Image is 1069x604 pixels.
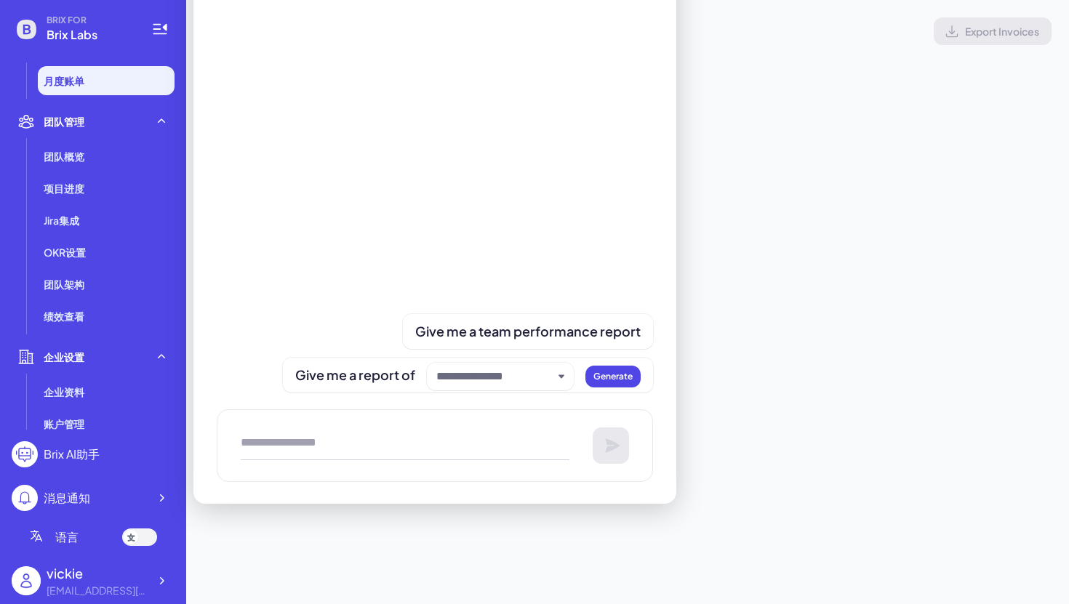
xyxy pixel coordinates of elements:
div: 1808922258@qq.com [47,583,148,598]
span: 月度账单 [44,73,84,88]
span: 企业设置 [44,350,84,364]
span: 语言 [55,528,79,546]
div: Brix AI助手 [44,446,100,463]
img: user_logo.png [12,566,41,595]
span: 团队概览 [44,149,84,164]
span: 绩效查看 [44,309,84,323]
span: BRIX FOR [47,15,134,26]
span: 团队架构 [44,277,84,291]
span: Jira集成 [44,213,79,227]
span: 企业资料 [44,384,84,399]
div: vickie [47,563,148,583]
span: 账户管理 [44,416,84,431]
span: 团队管理 [44,114,84,129]
div: 消息通知 [44,489,90,507]
span: OKR设置 [44,245,86,259]
span: 项目进度 [44,181,84,196]
span: Brix Labs [47,26,134,44]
